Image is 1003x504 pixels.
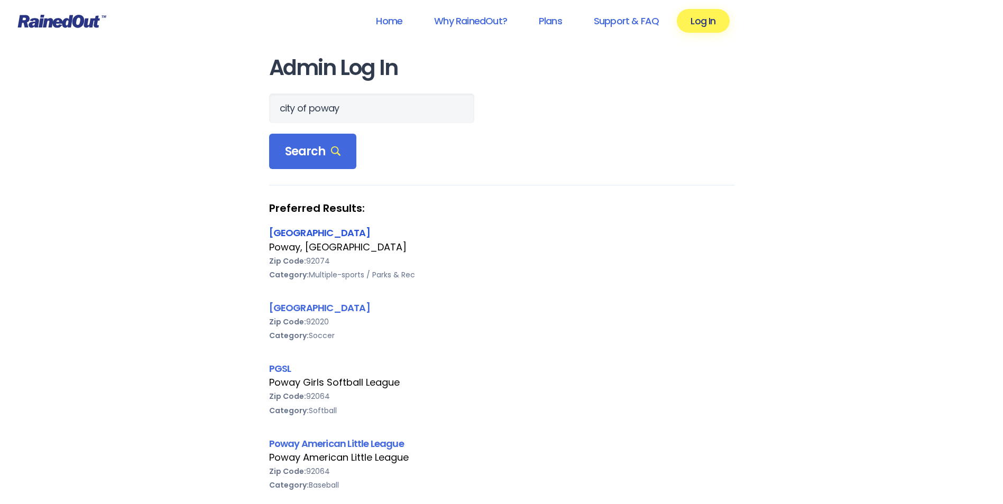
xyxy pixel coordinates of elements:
[269,464,734,478] div: 92064
[269,480,309,490] b: Category:
[269,254,734,268] div: 92074
[362,9,416,33] a: Home
[269,478,734,492] div: Baseball
[269,226,734,240] div: [GEOGRAPHIC_DATA]
[269,301,370,314] a: [GEOGRAPHIC_DATA]
[269,361,734,376] div: PGSL
[269,315,734,329] div: 92020
[420,9,521,33] a: Why RainedOut?
[269,301,734,315] div: [GEOGRAPHIC_DATA]
[677,9,729,33] a: Log In
[269,316,306,327] b: Zip Code:
[269,269,309,280] b: Category:
[580,9,673,33] a: Support & FAQ
[269,329,734,342] div: Soccer
[285,144,341,159] span: Search
[269,362,291,375] a: PGSL
[269,94,474,123] input: Search Orgs…
[269,56,734,80] h1: Admin Log In
[269,405,309,416] b: Category:
[269,226,370,239] a: [GEOGRAPHIC_DATA]
[269,201,734,215] strong: Preferred Results:
[269,268,734,282] div: Multiple-sports / Parks & Rec
[269,134,357,170] div: Search
[269,451,734,464] div: Poway American Little League
[269,376,734,389] div: Poway Girls Softball League
[525,9,576,33] a: Plans
[269,256,306,266] b: Zip Code:
[269,437,404,450] a: Poway American Little League
[269,404,734,417] div: Softball
[269,389,734,403] div: 92064
[269,240,734,254] div: Poway, [GEOGRAPHIC_DATA]
[269,466,306,477] b: Zip Code:
[269,391,306,402] b: Zip Code:
[269,436,734,451] div: Poway American Little League
[269,330,309,341] b: Category:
